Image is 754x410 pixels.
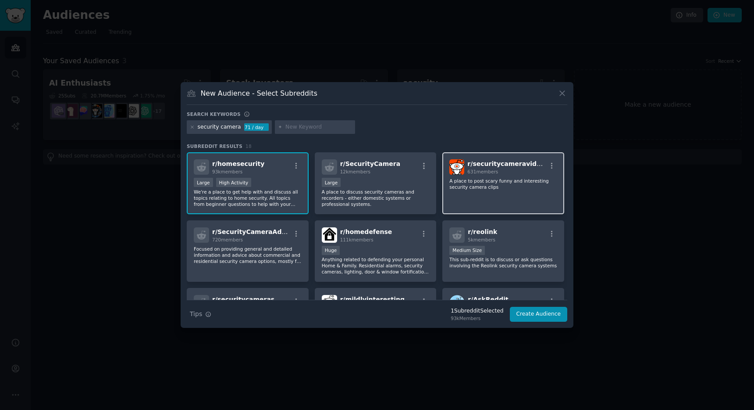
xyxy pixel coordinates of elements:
span: 631 members [467,169,498,174]
div: 71 / day [244,123,269,131]
span: r/ AskReddit [468,296,508,303]
span: r/ homedefense [340,228,392,235]
img: mildlyinteresting [322,295,337,310]
button: Create Audience [510,307,568,322]
p: Focused on providing general and detailed information and advice about commercial and residential... [194,246,302,264]
div: security camera [198,123,241,131]
div: Medium Size [449,246,485,255]
span: Tips [190,309,202,319]
div: 93k Members [451,315,503,321]
button: Tips [187,306,214,322]
span: 111k members [340,237,373,242]
span: Subreddit Results [187,143,242,149]
span: 5k members [468,237,495,242]
input: New Keyword [285,123,352,131]
span: 720 members [212,237,243,242]
p: A place to discuss security cameras and recorders - either domestic systems or professional systems. [322,189,430,207]
h3: Search keywords [187,111,241,117]
div: Huge [322,246,340,255]
h3: New Audience - Select Subreddits [201,89,317,98]
p: We're a place to get help with and discuss all topics relating to home security. All topics from ... [194,189,302,207]
span: r/ securitycameras [212,296,274,303]
span: r/ securitycameravideos [467,160,548,167]
span: 18 [245,144,252,149]
span: r/ mildlyinteresting [340,296,405,303]
div: Large [322,178,341,187]
span: 93k members [212,169,242,174]
img: homedefense [322,227,337,243]
p: Anything related to defending your personal Home & Family. Residential alarms, security cameras, ... [322,256,430,275]
div: 1 Subreddit Selected [451,307,503,315]
span: r/ reolink [468,228,497,235]
div: High Activity [216,178,252,187]
span: 12k members [340,169,370,174]
img: AskReddit [449,295,465,310]
div: Large [194,178,213,187]
p: This sub-reddit is to discuss or ask questions involving the Reolink security camera systems [449,256,557,269]
span: r/ homesecurity [212,160,264,167]
span: r/ SecurityCamera [340,160,401,167]
p: A place to post scary funny and interesting security camera clips [449,178,557,190]
span: r/ SecurityCameraAdvice [212,228,295,235]
img: securitycameravideos [449,159,464,175]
